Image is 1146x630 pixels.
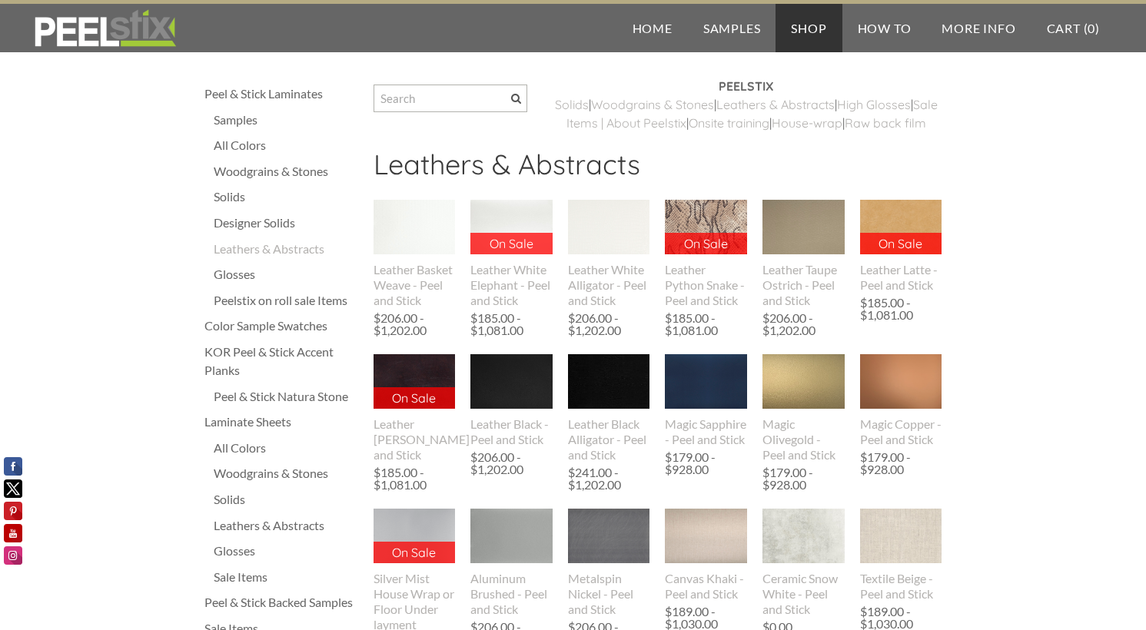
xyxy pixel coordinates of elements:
p: On Sale [374,387,456,409]
a: Solids [214,187,358,206]
a: Glosses [214,542,358,560]
a: Woodgrains & Stones [214,464,358,482]
div: $189.00 - $1,030.00 [665,605,743,630]
a: Peel & Stick Backed Samples [204,593,358,612]
img: s832171791223022656_p469_i1_w400.jpeg [665,509,747,563]
a: Solids [214,490,358,509]
a: Leather Taupe Ostrich - Peel and Stick [762,200,845,307]
img: s832171791223022656_p516_i1_w400.jpeg [568,200,650,254]
a: Samples [214,111,358,129]
span: Search [511,94,521,104]
a: Leather White Alligator - Peel and Stick [568,200,650,307]
a: On Sale Leather [PERSON_NAME] and Stick [374,354,456,462]
a: Leather Black - Peel and Stick [470,354,553,446]
div: Leather Black - Peel and Stick [470,416,553,447]
img: s832171791223022656_p1001_i1_w2425.jpeg [762,489,845,584]
a: Peelstix on roll sale Items [214,291,358,310]
img: s832171791223022656_p532_i1_w400.jpeg [374,509,456,563]
a: Aluminum Brushed - Peel and Stick [470,509,553,616]
div: Ceramic Snow White - Peel and Stick [762,571,845,617]
a: House-wrap [772,115,842,131]
div: Leather Black Alligator - Peel and Stick [568,416,650,463]
div: $241.00 - $1,202.00 [568,466,646,491]
img: s832171791223022656_p515_i1_w400.jpeg [762,200,845,254]
div: Canvas Khaki - Peel and Stick [665,571,747,602]
img: s832171791223022656_p951_i1_w2100.png [762,353,845,411]
a: Magic Sapphire - Peel and Stick [665,354,747,446]
a: Leathers & Abstract [716,97,829,112]
a: Peel & Stick Natura Stone [214,387,358,406]
a: Samples [688,4,776,52]
h2: Leathers & Abstracts [374,148,942,192]
div: $206.00 - $1,202.00 [470,451,549,476]
a: Leather Black Alligator - Peel and Stick [568,354,650,462]
img: s832171791223022656_p514_i1_w400.jpeg [665,200,747,254]
div: Laminate Sheets [204,413,358,431]
img: s832171791223022656_p953_i1_w2100.png [860,353,942,411]
a: Peel & Stick Laminates [204,85,358,103]
div: Magic Olivegold - Peel and Stick [762,416,845,463]
div: Leather [PERSON_NAME] and Stick [374,416,456,463]
p: On Sale [470,233,553,254]
div: Magic Sapphire - Peel and Stick [665,416,747,447]
p: On Sale [860,233,942,254]
span: | [714,97,716,112]
p: On Sale [665,233,747,254]
a: KOR Peel & Stick Accent Planks [204,343,358,380]
a: Designer Solids [214,214,358,232]
a: s [829,97,835,112]
div: Woodgrains & Stones [214,162,358,181]
input: Search [374,85,527,112]
img: s832171791223022656_p524_i1_w400.jpeg [665,354,747,409]
span: | [686,115,689,131]
a: Home [617,4,688,52]
span: 0 [1088,21,1095,35]
strong: PEELSTIX [719,78,773,94]
a: On Sale Leather White Elephant - Peel and Stick [470,200,553,307]
a: Color Sample Swatches [204,317,358,335]
div: Metalspin Nickel - Peel and Stick [568,571,650,617]
img: s832171791223022656_p1054_i1_w2412.jpeg [860,481,942,592]
div: Leather Basket Weave - Peel and Stick [374,262,456,308]
a: Leathers & Abstracts [214,516,358,535]
div: $185.00 - $1,081.00 [665,312,747,337]
a: Metalspin Nickel - Peel and Stick [568,509,650,616]
a: Raw back film [845,115,926,131]
a: More Info [926,4,1031,52]
a: Onsite training [689,115,769,131]
div: Leather White Elephant - Peel and Stick [470,262,553,308]
p: On Sale [374,542,456,563]
a: On Sale Leather Python Snake - Peel and Stick [665,200,747,307]
a: Shop [776,4,842,52]
div: Leather Taupe Ostrich - Peel and Stick [762,262,845,308]
a: All Colors [214,136,358,154]
a: s [708,97,714,112]
div: $179.00 - $928.00 [860,451,938,476]
div: $206.00 - $1,202.00 [568,312,646,337]
div: Leather Latte - Peel and Stick [860,262,942,293]
span: | [769,115,772,131]
a: ​Solids [555,97,589,112]
div: $185.00 - $1,081.00 [374,466,456,491]
div: Leather Python Snake - Peel and Stick [665,262,747,308]
a: Ceramic Snow White - Peel and Stick [762,509,845,616]
img: s832171791223022656_p511_i1_w400.jpeg [568,354,650,409]
a: All Colors [214,439,358,457]
a: Glosses [214,265,358,283]
div: Leather White Alligator - Peel and Stick [568,262,650,308]
span: | [835,97,837,112]
img: s832171791223022656_p517_i1_w400.jpeg [470,200,553,254]
a: High Glosses [837,97,911,112]
a: Leather Basket Weave - Peel and Stick [374,200,456,307]
a: Leathers & Abstracts [214,240,358,258]
div: $185.00 - $1,081.00 [860,297,942,321]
